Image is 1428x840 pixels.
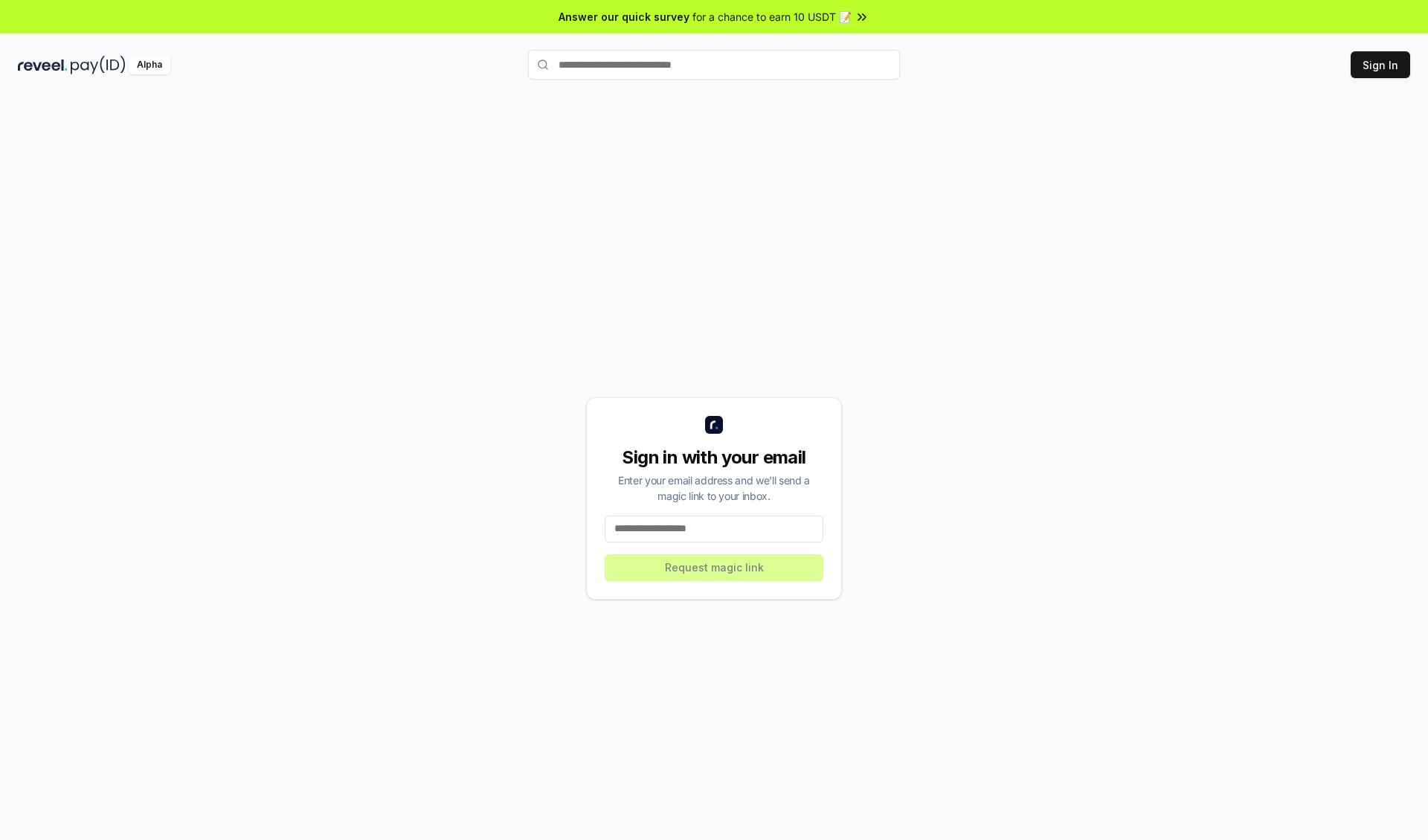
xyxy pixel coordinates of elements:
button: Sign In [1351,51,1410,78]
span: Answer our quick survey [559,9,689,25]
img: reveel_dark [18,56,68,74]
div: Sign in with your email [605,446,823,469]
div: Enter your email address and we’ll send a magic link to your inbox. [605,472,823,504]
img: logo_small [705,416,723,434]
span: for a chance to earn 10 USDT 📝 [692,9,852,25]
div: Alpha [129,56,170,74]
img: pay_id [71,56,126,74]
